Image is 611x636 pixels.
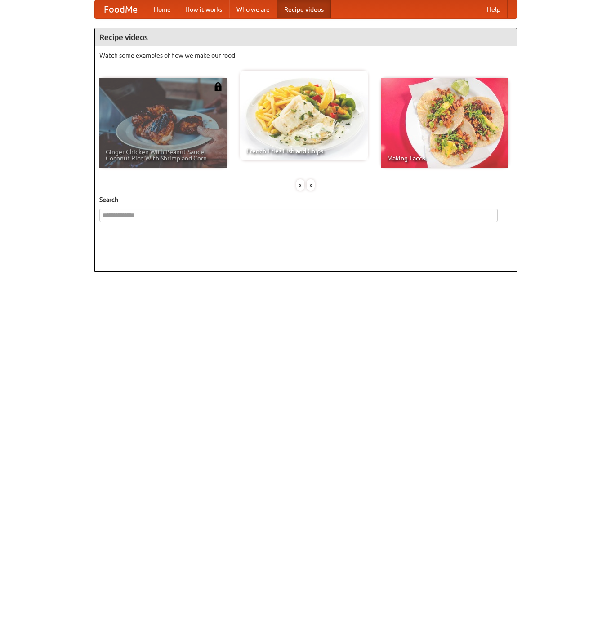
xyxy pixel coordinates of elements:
[296,179,304,191] div: «
[229,0,277,18] a: Who we are
[147,0,178,18] a: Home
[95,28,517,46] h4: Recipe videos
[240,71,368,160] a: French Fries Fish and Chips
[277,0,331,18] a: Recipe videos
[99,51,512,60] p: Watch some examples of how we make our food!
[480,0,508,18] a: Help
[214,82,223,91] img: 483408.png
[387,155,502,161] span: Making Tacos
[178,0,229,18] a: How it works
[246,148,361,154] span: French Fries Fish and Chips
[307,179,315,191] div: »
[95,0,147,18] a: FoodMe
[99,195,512,204] h5: Search
[381,78,508,168] a: Making Tacos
